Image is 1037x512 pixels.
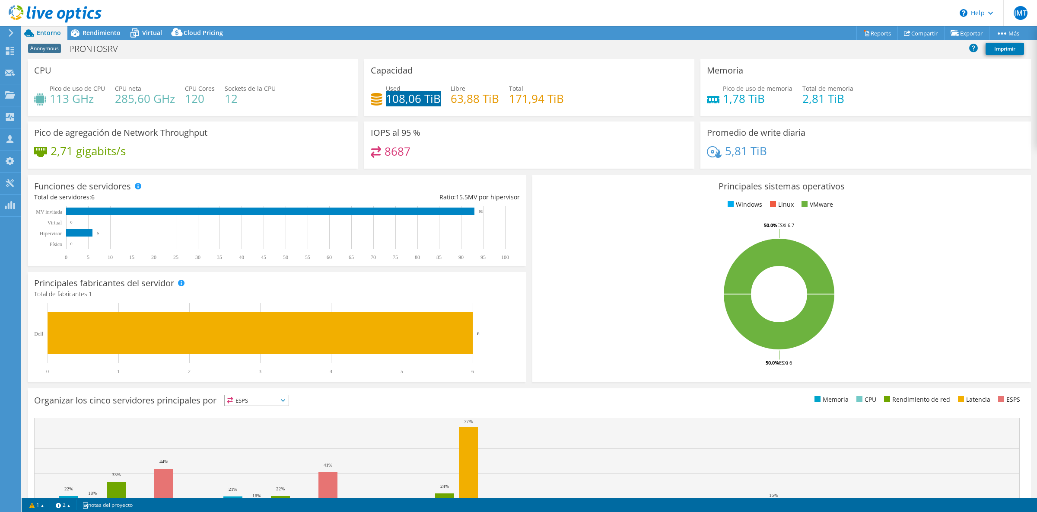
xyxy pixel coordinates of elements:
[34,192,277,202] div: Total de servidores:
[50,84,105,93] span: Pico de uso de CPU
[65,44,131,54] h1: PRONTOSRV
[229,486,237,492] text: 21%
[40,230,62,237] text: Hipervisor
[371,254,376,260] text: 70
[393,254,398,260] text: 75
[46,368,49,374] text: 0
[386,94,441,103] h4: 108,06 TiB
[401,368,403,374] text: 5
[451,84,465,93] span: Libre
[64,486,73,491] text: 22%
[261,254,266,260] text: 45
[960,9,967,17] svg: \n
[856,26,898,40] a: Reports
[793,497,802,502] text: 13%
[23,499,50,510] a: 1
[371,66,413,75] h3: Capacidad
[996,395,1020,404] li: ESPS
[117,368,120,374] text: 1
[34,182,131,191] h3: Funciones de servidores
[115,94,175,103] h4: 285,60 GHz
[480,254,486,260] text: 95
[276,486,285,491] text: 22%
[51,146,126,156] h4: 2,71 gigabits/s
[509,84,523,93] span: Total
[129,254,134,260] text: 15
[799,200,833,209] li: VMware
[415,254,420,260] text: 80
[802,94,853,103] h4: 2,81 TiB
[440,483,449,489] text: 24%
[766,359,779,366] tspan: 50.0%
[324,462,332,467] text: 41%
[451,94,499,103] h4: 63,88 TiB
[897,26,945,40] a: Compartir
[115,84,141,93] span: CPU neta
[34,331,43,337] text: Dell
[436,254,442,260] text: 85
[989,26,1026,40] a: Más
[37,29,61,37] span: Entorno
[188,368,191,374] text: 2
[225,94,276,103] h4: 12
[217,254,222,260] text: 35
[509,94,564,103] h4: 171,94 TiB
[112,472,121,477] text: 33%
[50,94,105,103] h4: 113 GHz
[812,395,849,404] li: Memoria
[327,254,332,260] text: 60
[48,220,62,226] text: Virtual
[777,222,794,228] tspan: ESXi 6.7
[477,331,480,336] text: 6
[283,254,288,260] text: 50
[50,499,76,510] a: 2
[330,368,332,374] text: 4
[87,254,89,260] text: 5
[779,359,792,366] tspan: ESXi 6
[277,192,520,202] div: Ratio: MV por hipervisor
[557,496,566,502] text: 13%
[707,128,805,138] h3: Promedio de write diaria
[501,254,509,260] text: 100
[944,26,989,40] a: Exportar
[764,222,777,228] tspan: 50.0%
[97,231,99,235] text: 6
[305,254,310,260] text: 55
[50,241,62,247] tspan: Físico
[70,242,73,246] text: 0
[385,147,410,156] h4: 8687
[108,254,113,260] text: 10
[173,254,178,260] text: 25
[723,94,792,103] h4: 1,78 TiB
[185,84,215,93] span: CPU Cores
[725,200,762,209] li: Windows
[768,200,794,209] li: Linux
[34,128,207,138] h3: Pico de agregación de Network Throughput
[65,254,67,260] text: 0
[471,368,474,374] text: 6
[802,84,853,93] span: Total de memoria
[479,209,483,214] text: 93
[239,254,244,260] text: 40
[70,220,73,224] text: 0
[225,395,289,406] span: ESPS
[184,29,223,37] span: Cloud Pricing
[371,128,420,138] h3: IOPS al 95 %
[725,146,767,156] h4: 5,81 TiB
[458,254,464,260] text: 90
[151,254,156,260] text: 20
[707,66,743,75] h3: Memoria
[386,84,401,93] span: Used
[88,490,97,496] text: 18%
[142,29,162,37] span: Virtual
[28,44,61,53] span: Anonymous
[723,84,792,93] span: Pico de uso de memoria
[34,289,520,299] h4: Total de fabricantes:
[91,193,95,201] span: 6
[76,499,139,510] a: notas del proyecto
[159,459,168,464] text: 44%
[539,182,1024,191] h3: Principales sistemas operativos
[986,43,1024,55] a: Imprimir
[34,66,51,75] h3: CPU
[854,395,876,404] li: CPU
